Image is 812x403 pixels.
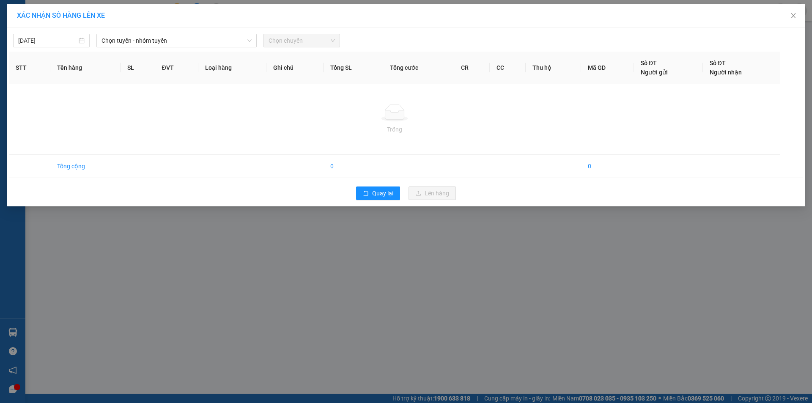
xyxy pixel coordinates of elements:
span: Người gửi [641,69,668,76]
span: Gửi: [7,8,20,17]
span: Chọn chuyến [269,34,335,47]
th: STT [9,52,50,84]
span: down [247,38,252,43]
span: SẠP XOÀI PHI HÙNG-ĐƯỜNG LŨY [7,49,60,123]
div: BX [PERSON_NAME] [7,7,75,27]
span: Chọn tuyến - nhóm tuyến [101,34,252,47]
button: Close [782,4,805,28]
span: XÁC NHẬN SỐ HÀNG LÊN XE [17,11,105,19]
th: CC [490,52,526,84]
th: CR [454,52,490,84]
div: 0973393967 [7,38,75,49]
div: Trống [16,125,774,134]
th: Thu hộ [526,52,581,84]
button: rollbackQuay lại [356,186,400,200]
span: close [790,12,797,19]
th: Mã GD [581,52,634,84]
th: Ghi chú [266,52,324,84]
span: Quay lại [372,189,393,198]
div: [GEOGRAPHIC_DATA] [81,7,167,26]
button: uploadLên hàng [409,186,456,200]
span: DĐ: [7,54,19,63]
div: [PERSON_NAME] [7,27,75,38]
span: rollback [363,190,369,197]
td: 0 [581,155,634,178]
th: Tên hàng [50,52,121,84]
td: 0 [324,155,383,178]
span: Người nhận [710,69,742,76]
th: Loại hàng [198,52,266,84]
div: [PERSON_NAME] [81,26,167,36]
td: Tổng cộng [50,155,121,178]
th: Tổng SL [324,52,383,84]
span: Số ĐT [641,60,657,66]
input: 15/09/2025 [18,36,77,45]
th: Tổng cước [383,52,454,84]
th: SL [121,52,155,84]
span: Số ĐT [710,60,726,66]
div: 0906299424 [81,36,167,48]
span: Nhận: [81,7,101,16]
th: ĐVT [155,52,198,84]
